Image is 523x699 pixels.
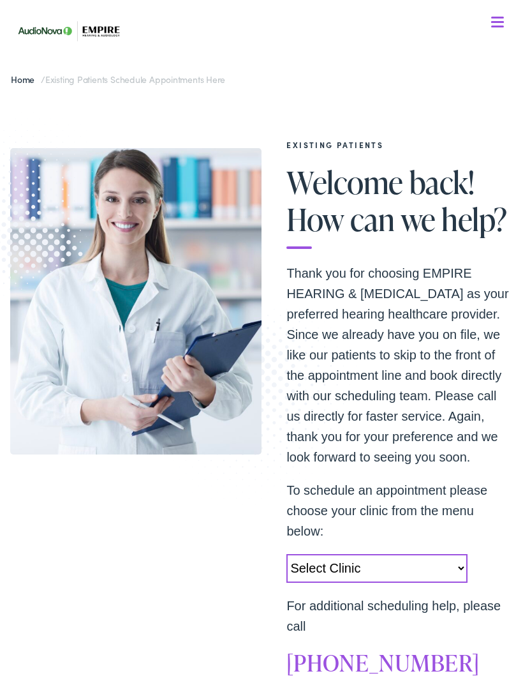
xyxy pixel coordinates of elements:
img: A hearing health professional working at Empire Hearing & Audiology in New York. [10,148,261,455]
p: To schedule an appointment please choose your clinic from the menu below: [286,480,512,541]
span: / [11,73,225,86]
span: Existing Patients Schedule Appointments Here [45,73,225,86]
h2: EXISTING PATIENTS [286,140,512,149]
span: help? [441,202,507,236]
a: [PHONE_NUMBER] [286,647,480,679]
span: we [401,202,436,236]
p: Thank you for choosing EMPIRE HEARING & [MEDICAL_DATA] as your preferred hearing healthcare provi... [286,263,512,467]
p: For additional scheduling help, please call [286,596,512,636]
a: Home [11,73,41,86]
span: Welcome [286,165,403,199]
span: How [286,202,344,236]
span: back! [409,165,475,199]
a: What We Offer [20,51,512,91]
span: can [350,202,394,236]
